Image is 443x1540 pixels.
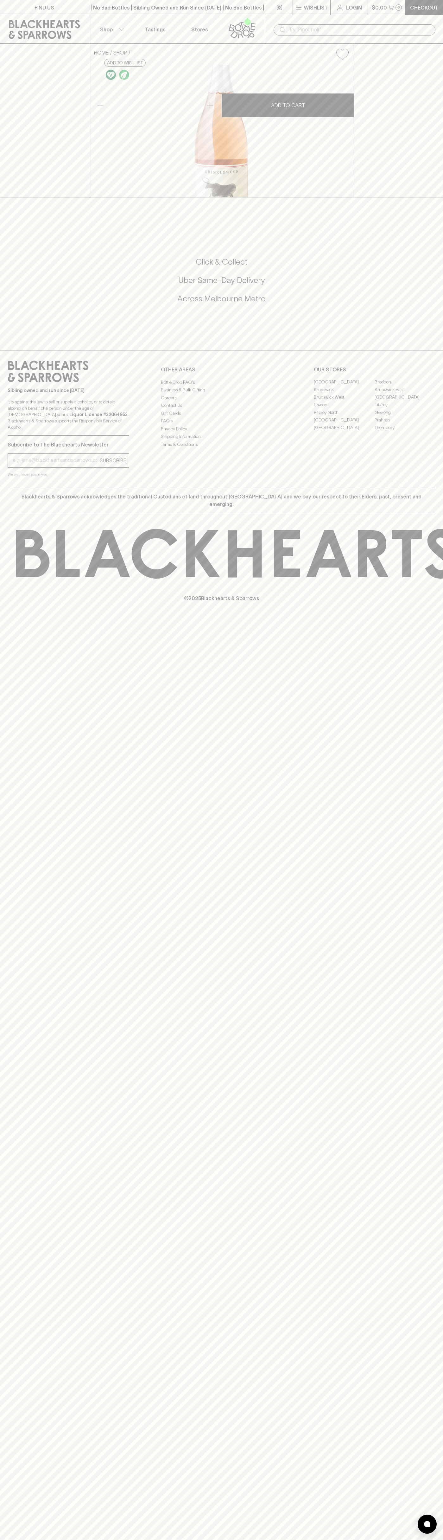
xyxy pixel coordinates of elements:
[314,424,375,432] a: [GEOGRAPHIC_DATA]
[117,68,131,81] a: Organic
[8,275,435,286] h5: Uber Same-Day Delivery
[375,401,435,409] a: Fitzroy
[375,416,435,424] a: Prahran
[145,26,165,33] p: Tastings
[8,231,435,337] div: Call to action block
[8,293,435,304] h5: Across Melbourne Metro
[161,440,282,448] a: Terms & Conditions
[97,454,129,467] button: SUBSCRIBE
[314,378,375,386] a: [GEOGRAPHIC_DATA]
[8,257,435,267] h5: Click & Collect
[314,416,375,424] a: [GEOGRAPHIC_DATA]
[106,70,116,80] img: Vegan
[397,6,400,9] p: 0
[424,1521,430,1527] img: bubble-icon
[314,409,375,416] a: Fitzroy North
[119,70,129,80] img: Organic
[314,394,375,401] a: Brunswick West
[334,46,351,62] button: Add to wishlist
[410,4,439,11] p: Checkout
[8,399,129,430] p: It is against the law to sell or supply alcohol to, or to obtain alcohol on behalf of a person un...
[314,401,375,409] a: Elwood
[375,386,435,394] a: Brunswick East
[161,409,282,417] a: Gift Cards
[161,386,282,394] a: Business & Bulk Gifting
[13,455,97,465] input: e.g. jane@blackheartsandsparrows.com.au
[161,425,282,433] a: Privacy Policy
[161,366,282,373] p: OTHER AREAS
[161,394,282,401] a: Careers
[8,387,129,394] p: Sibling owned and run since [DATE]
[314,386,375,394] a: Brunswick
[89,65,354,197] img: 41974.png
[161,402,282,409] a: Contact Us
[100,457,126,464] p: SUBSCRIBE
[289,25,430,35] input: Try "Pinot noir"
[271,101,305,109] p: ADD TO CART
[375,424,435,432] a: Thornbury
[372,4,387,11] p: $0.00
[304,4,328,11] p: Wishlist
[69,412,128,417] strong: Liquor License #32064953
[375,378,435,386] a: Braddon
[35,4,54,11] p: FIND US
[375,394,435,401] a: [GEOGRAPHIC_DATA]
[161,433,282,440] a: Shipping Information
[191,26,208,33] p: Stores
[161,417,282,425] a: FAQ's
[8,441,129,448] p: Subscribe to The Blackhearts Newsletter
[222,93,354,117] button: ADD TO CART
[177,15,222,43] a: Stores
[161,378,282,386] a: Bottle Drop FAQ's
[375,409,435,416] a: Geelong
[133,15,177,43] a: Tastings
[104,59,146,67] button: Add to wishlist
[94,50,109,55] a: HOME
[100,26,113,33] p: Shop
[89,15,133,43] button: Shop
[346,4,362,11] p: Login
[12,493,431,508] p: Blackhearts & Sparrows acknowledges the traditional Custodians of land throughout [GEOGRAPHIC_DAT...
[113,50,127,55] a: SHOP
[104,68,117,81] a: Made without the use of any animal products.
[8,471,129,478] p: We will never spam you
[314,366,435,373] p: OUR STORES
